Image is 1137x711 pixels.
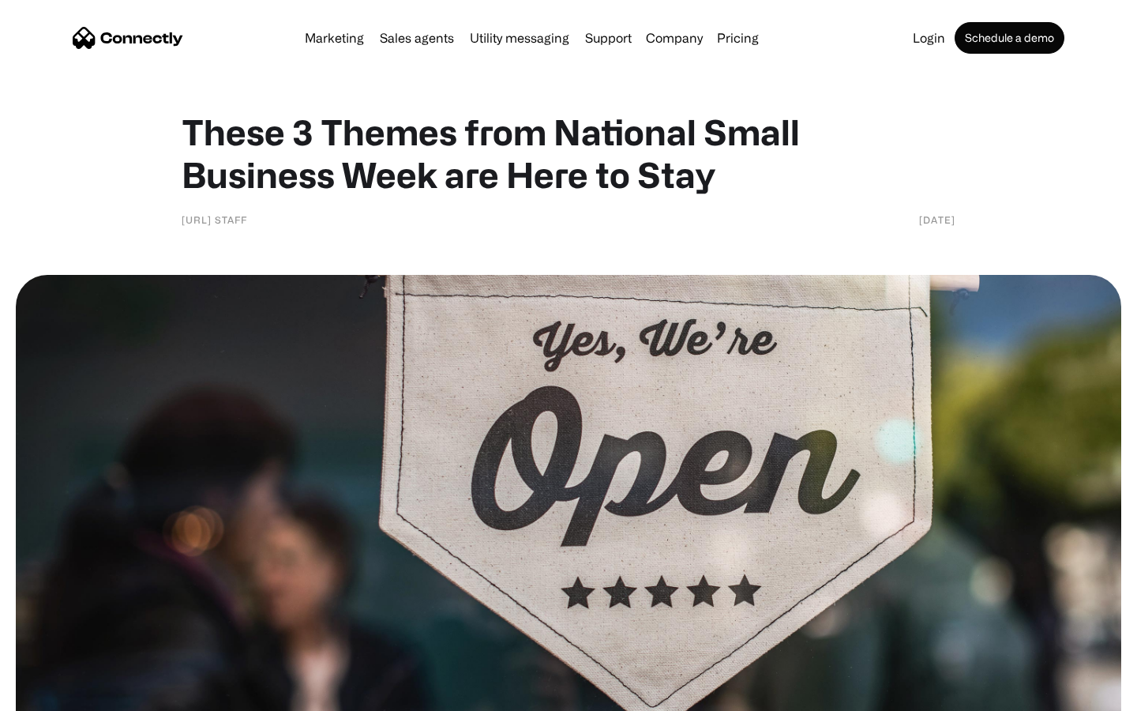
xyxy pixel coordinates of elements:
[463,32,576,44] a: Utility messaging
[182,212,247,228] div: [URL] Staff
[579,32,638,44] a: Support
[711,32,765,44] a: Pricing
[906,32,951,44] a: Login
[641,27,707,49] div: Company
[646,27,703,49] div: Company
[73,26,183,50] a: home
[32,683,95,705] ul: Language list
[919,212,955,228] div: [DATE]
[298,32,370,44] a: Marketing
[373,32,460,44] a: Sales agents
[16,683,95,705] aside: Language selected: English
[955,22,1064,54] a: Schedule a demo
[182,111,955,196] h1: These 3 Themes from National Small Business Week are Here to Stay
